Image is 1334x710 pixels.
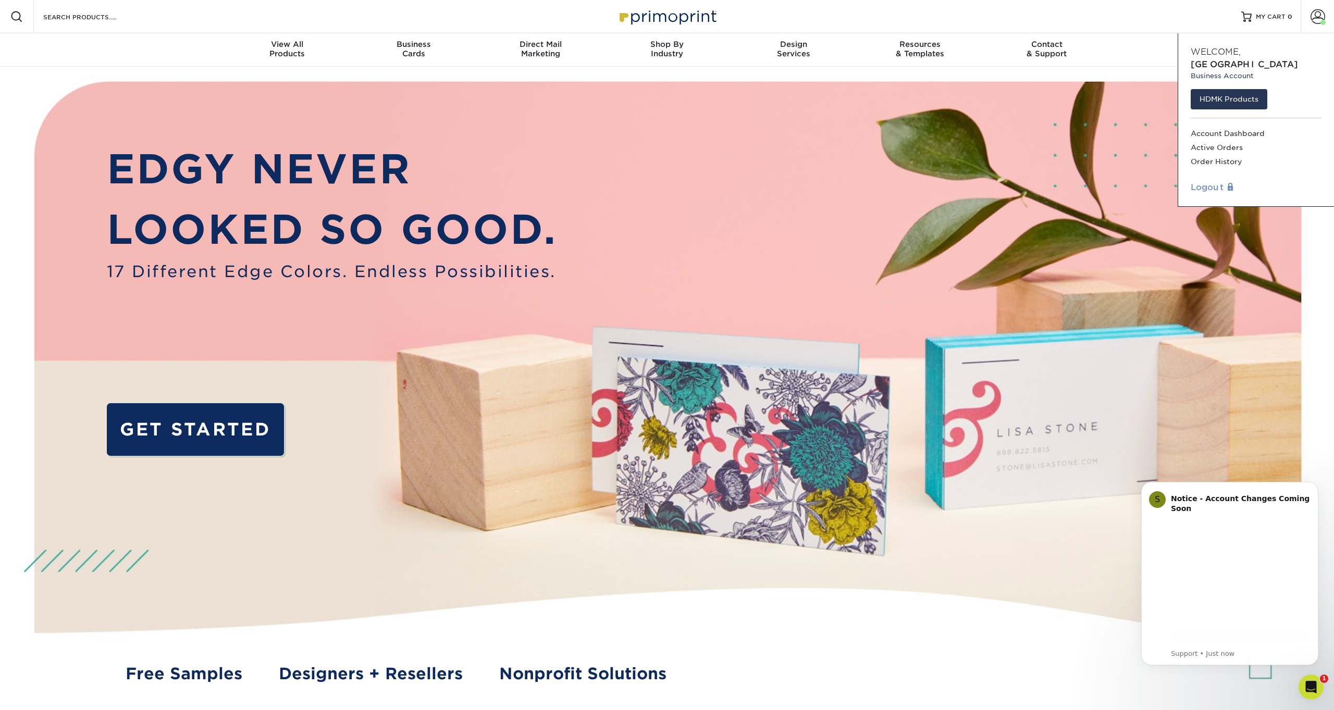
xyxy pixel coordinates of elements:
[351,33,477,67] a: BusinessCards
[1288,13,1292,20] span: 0
[107,139,557,199] p: EDGY NEVER
[279,662,463,686] a: Designers + Resellers
[224,40,351,49] span: View All
[730,40,857,58] div: Services
[1191,71,1321,81] small: Business Account
[1126,466,1334,682] iframe: Intercom notifications message
[107,200,557,259] p: LOOKED SO GOOD.
[857,40,983,49] span: Resources
[730,40,857,49] span: Design
[615,5,719,28] img: Primoprint
[857,40,983,58] div: & Templates
[1191,141,1321,155] a: Active Orders
[1256,13,1286,21] span: MY CART
[1299,675,1324,700] iframe: Intercom live chat
[1191,89,1267,109] a: HDMK Products
[604,40,731,49] span: Shop By
[983,40,1110,49] span: Contact
[604,33,731,67] a: Shop ByIndustry
[42,10,144,23] input: SEARCH PRODUCTS.....
[730,33,857,67] a: DesignServices
[224,40,351,58] div: Products
[477,40,604,49] span: Direct Mail
[1191,47,1241,57] span: Welcome,
[224,33,351,67] a: View AllProducts
[857,33,983,67] a: Resources& Templates
[1191,59,1298,69] span: [GEOGRAPHIC_DATA]
[107,259,557,283] span: 17 Different Edge Colors. Endless Possibilities.
[1191,155,1321,169] a: Order History
[107,403,284,456] a: GET STARTED
[983,33,1110,67] a: Contact& Support
[499,662,666,686] a: Nonprofit Solutions
[604,40,731,58] div: Industry
[983,40,1110,58] div: & Support
[1191,181,1321,194] a: Logout
[126,662,242,686] a: Free Samples
[477,33,604,67] a: Direct MailMarketing
[477,40,604,58] div: Marketing
[1191,127,1321,141] a: Account Dashboard
[351,40,477,49] span: Business
[1320,675,1328,683] span: 1
[351,40,477,58] div: Cards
